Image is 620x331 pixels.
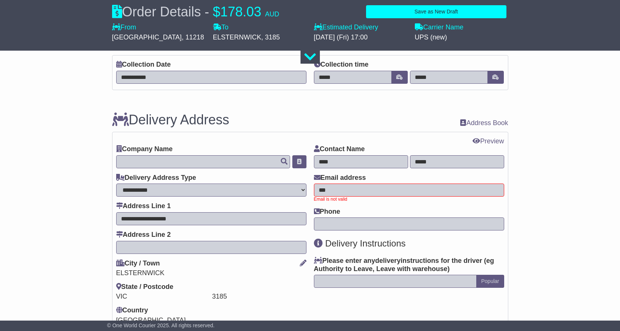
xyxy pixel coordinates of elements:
span: [GEOGRAPHIC_DATA] [112,34,182,41]
button: Popular [476,275,504,288]
div: Email is not valid [314,197,504,202]
label: Company Name [116,145,173,153]
h3: Delivery Address [112,112,229,127]
a: Preview [473,137,504,145]
label: Address Line 2 [116,231,171,239]
div: [DATE] (Fri) 17:00 [314,34,407,42]
div: ELSTERNWICK [116,269,306,277]
span: ELSTERNWICK [213,34,261,41]
span: 178.03 [220,4,261,19]
label: To [213,23,229,32]
span: $ [213,4,220,19]
label: Collection time [314,61,369,69]
span: Delivery Instructions [325,238,406,248]
label: Collection Date [116,61,171,69]
label: Phone [314,208,340,216]
div: Order Details - [112,4,279,20]
button: Save as New Draft [366,5,506,18]
label: Contact Name [314,145,365,153]
label: Email address [314,174,366,182]
label: Carrier Name [415,23,464,32]
span: , 3185 [261,34,280,41]
span: AUD [265,10,279,18]
span: © One World Courier 2025. All rights reserved. [107,322,215,328]
a: Address Book [460,119,508,127]
span: , 11218 [182,34,204,41]
div: 3185 [212,293,306,301]
label: Please enter any instructions for the driver ( ) [314,257,504,273]
label: Delivery Address Type [116,174,196,182]
label: City / Town [116,260,160,268]
label: From [112,23,136,32]
label: Country [116,306,148,315]
span: delivery [375,257,401,264]
span: [GEOGRAPHIC_DATA] [116,316,186,324]
div: VIC [116,293,210,301]
label: Address Line 1 [116,202,171,210]
label: Estimated Delivery [314,23,407,32]
span: eg Authority to Leave, Leave with warehouse [314,257,494,273]
div: UPS (new) [415,34,508,42]
label: State / Postcode [116,283,174,291]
